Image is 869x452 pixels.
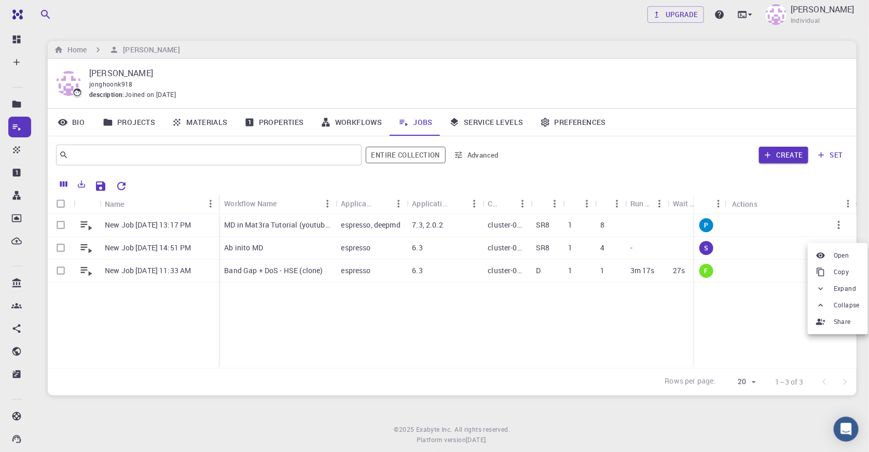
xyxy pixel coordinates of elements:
span: Copy [834,267,849,277]
span: Expand [834,284,856,294]
span: 지원 [26,7,43,17]
span: Share [834,317,851,327]
span: Open [834,250,849,261]
span: Collapse [834,300,860,310]
div: Open Intercom Messenger [834,417,859,442]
